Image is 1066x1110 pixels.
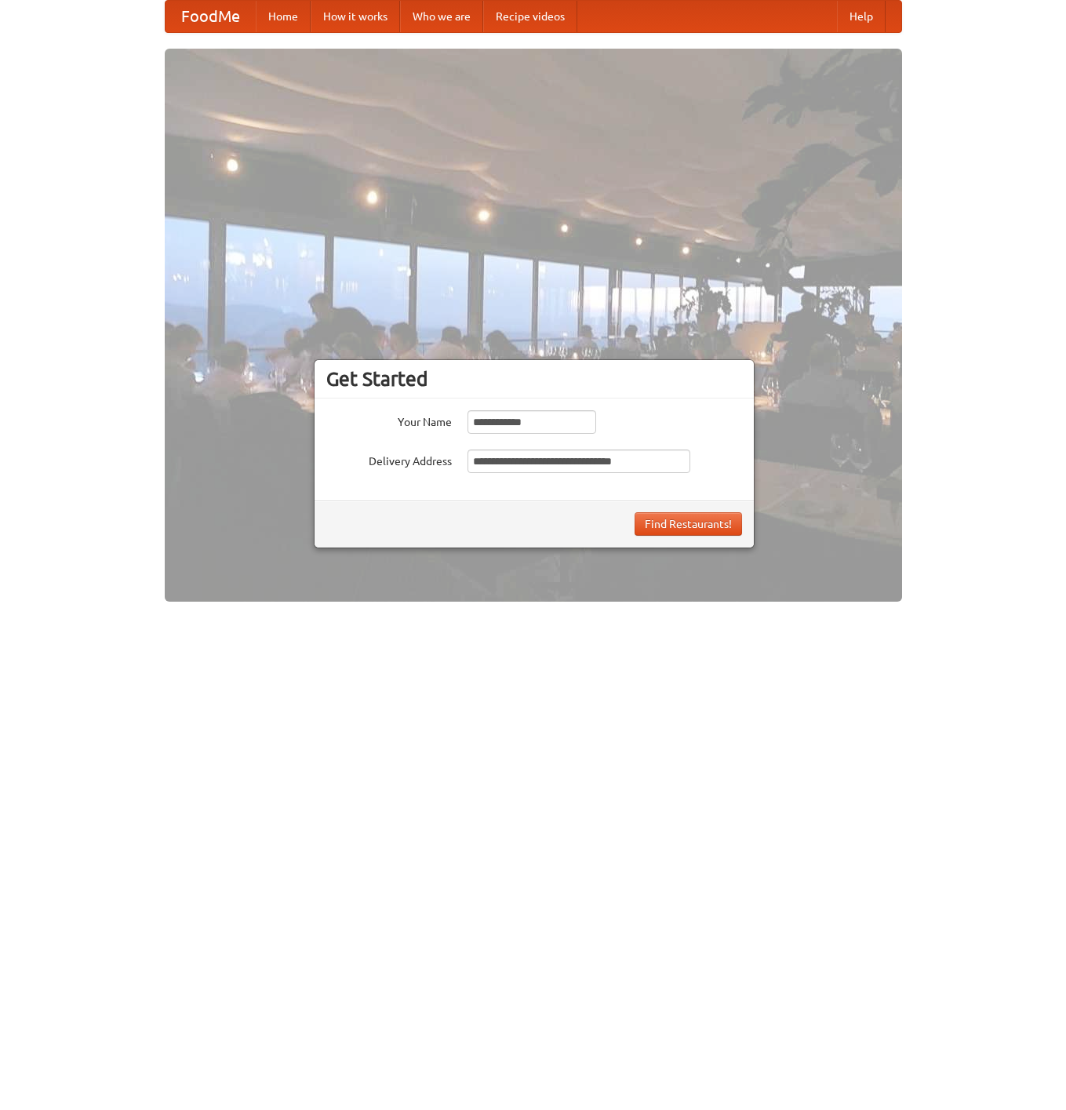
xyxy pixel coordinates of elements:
a: Home [256,1,311,32]
h3: Get Started [326,367,742,391]
button: Find Restaurants! [635,512,742,536]
a: FoodMe [166,1,256,32]
a: How it works [311,1,400,32]
label: Your Name [326,410,452,430]
a: Who we are [400,1,483,32]
a: Recipe videos [483,1,577,32]
label: Delivery Address [326,449,452,469]
a: Help [837,1,886,32]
